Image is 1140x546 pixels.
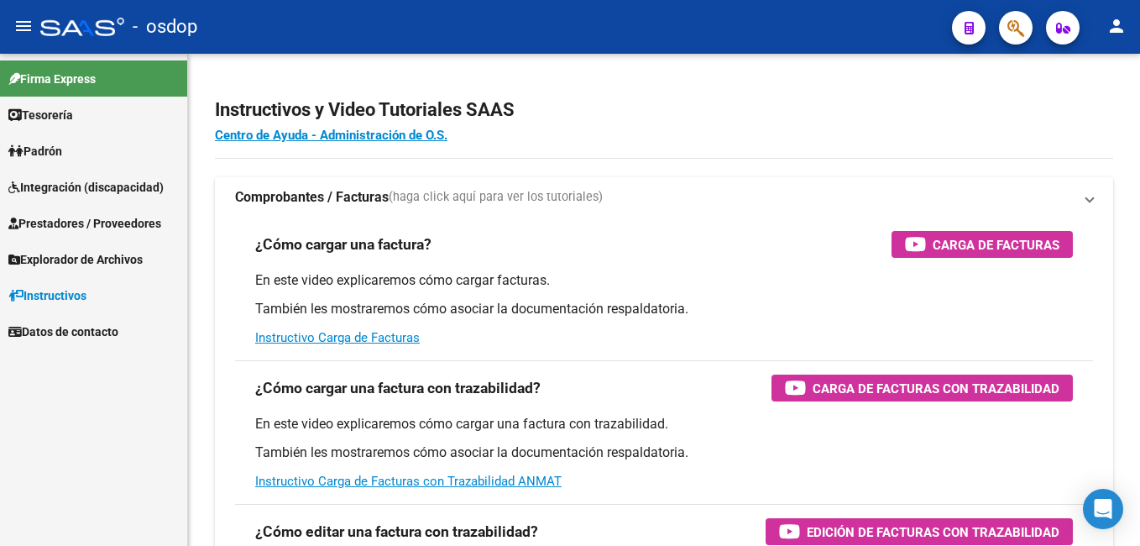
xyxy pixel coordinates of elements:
[8,70,96,88] span: Firma Express
[1083,489,1123,529] div: Open Intercom Messenger
[255,444,1073,462] p: También les mostraremos cómo asociar la documentación respaldatoria.
[807,522,1059,543] span: Edición de Facturas con Trazabilidad
[255,520,538,543] h3: ¿Cómo editar una factura con trazabilidad?
[771,375,1073,402] button: Carga de Facturas con Trazabilidad
[8,214,161,233] span: Prestadores / Proveedores
[133,8,197,45] span: - osdop
[255,474,562,489] a: Instructivo Carga de Facturas con Trazabilidad ANMAT
[8,106,73,124] span: Tesorería
[933,234,1059,255] span: Carga de Facturas
[8,286,86,305] span: Instructivos
[8,142,62,160] span: Padrón
[766,518,1073,545] button: Edición de Facturas con Trazabilidad
[215,94,1113,126] h2: Instructivos y Video Tutoriales SAAS
[235,188,389,207] strong: Comprobantes / Facturas
[255,300,1073,318] p: También les mostraremos cómo asociar la documentación respaldatoria.
[8,323,118,341] span: Datos de contacto
[255,271,1073,290] p: En este video explicaremos cómo cargar facturas.
[892,231,1073,258] button: Carga de Facturas
[8,250,143,269] span: Explorador de Archivos
[813,378,1059,399] span: Carga de Facturas con Trazabilidad
[255,330,420,345] a: Instructivo Carga de Facturas
[255,415,1073,433] p: En este video explicaremos cómo cargar una factura con trazabilidad.
[13,16,34,36] mat-icon: menu
[389,188,603,207] span: (haga click aquí para ver los tutoriales)
[215,177,1113,218] mat-expansion-panel-header: Comprobantes / Facturas(haga click aquí para ver los tutoriales)
[1106,16,1127,36] mat-icon: person
[215,128,447,143] a: Centro de Ayuda - Administración de O.S.
[255,233,431,256] h3: ¿Cómo cargar una factura?
[255,376,541,400] h3: ¿Cómo cargar una factura con trazabilidad?
[8,178,164,197] span: Integración (discapacidad)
